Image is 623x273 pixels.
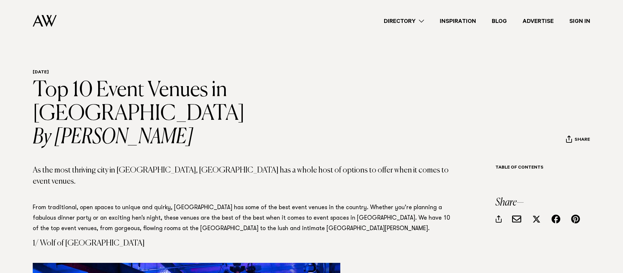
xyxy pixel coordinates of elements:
a: Inspiration [432,17,484,26]
span: Share [575,137,590,143]
p: As the most thriving city in [GEOGRAPHIC_DATA], [GEOGRAPHIC_DATA] has a whole host of options to ... [33,165,453,187]
h3: Share [495,197,590,208]
a: Blog [484,17,515,26]
h4: 1/ Wolf of [GEOGRAPHIC_DATA] [33,239,453,247]
p: From traditional, open spaces to unique and quirky, [GEOGRAPHIC_DATA] has some of the best event ... [33,203,453,234]
h6: Table of contents [495,165,590,171]
a: Directory [376,17,432,26]
h6: [DATE] [33,70,335,76]
i: By [PERSON_NAME] [33,126,335,149]
a: Sign In [561,17,598,26]
button: Share [566,135,590,145]
a: Advertise [515,17,561,26]
img: Auckland Weddings Logo [33,15,57,27]
h1: Top 10 Event Venues in [GEOGRAPHIC_DATA] [33,79,335,149]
